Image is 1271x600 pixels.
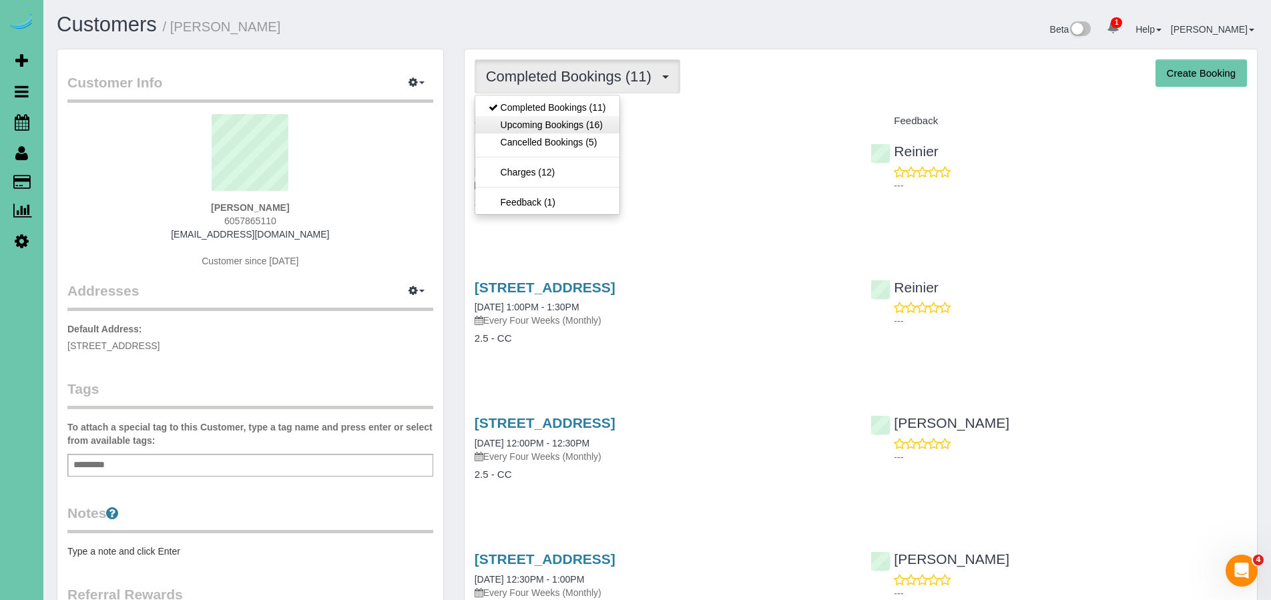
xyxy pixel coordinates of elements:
h4: 2.5 - CC [475,469,851,481]
span: 6057865110 [224,216,276,226]
iframe: Intercom live chat [1226,555,1258,587]
span: Customer since [DATE] [202,256,298,266]
a: Cancelled Bookings (5) [475,133,619,151]
p: Every Four Weeks (Monthly) [475,178,851,192]
button: Create Booking [1156,59,1247,87]
pre: Type a note and click Enter [67,545,433,558]
a: Reinier [870,143,939,159]
p: Every Four Weeks (Monthly) [475,586,851,599]
a: [EMAIL_ADDRESS][DOMAIN_NAME] [171,229,329,240]
a: Beta [1050,24,1091,35]
button: Completed Bookings (11) [475,59,680,93]
a: Reinier [870,280,939,295]
legend: Customer Info [67,73,433,103]
a: Completed Bookings (11) [475,99,619,116]
p: Every Four Weeks (Monthly) [475,314,851,327]
a: Upcoming Bookings (16) [475,116,619,133]
img: New interface [1069,21,1091,39]
label: Default Address: [67,322,142,336]
a: [PERSON_NAME] [870,551,1009,567]
a: [STREET_ADDRESS] [475,551,615,567]
p: --- [894,587,1247,600]
a: [PERSON_NAME] [1171,24,1254,35]
img: Automaid Logo [8,13,35,32]
a: Charges (12) [475,164,619,181]
span: [STREET_ADDRESS] [67,340,160,351]
span: Completed Bookings (11) [486,68,658,85]
h4: 2.5 - CC [475,197,851,208]
label: To attach a special tag to this Customer, type a tag name and press enter or select from availabl... [67,420,433,447]
a: Feedback (1) [475,194,619,211]
h4: 2.5 - CC [475,333,851,344]
a: Help [1135,24,1162,35]
a: [STREET_ADDRESS] [475,280,615,295]
p: --- [894,451,1247,464]
strong: [PERSON_NAME] [211,202,289,213]
legend: Tags [67,379,433,409]
p: --- [894,314,1247,328]
a: Customers [57,13,157,36]
a: [DATE] 12:00PM - 12:30PM [475,438,589,448]
a: [DATE] 12:30PM - 1:00PM [475,574,585,585]
small: / [PERSON_NAME] [163,19,281,34]
span: 4 [1253,555,1264,565]
a: [PERSON_NAME] [870,415,1009,430]
a: [DATE] 1:00PM - 1:30PM [475,302,579,312]
a: 1 [1100,13,1126,43]
a: [STREET_ADDRESS] [475,415,615,430]
p: --- [894,179,1247,192]
h4: Service [475,115,851,127]
legend: Notes [67,503,433,533]
h4: Feedback [870,115,1247,127]
span: 1 [1111,17,1122,28]
p: Every Four Weeks (Monthly) [475,450,851,463]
